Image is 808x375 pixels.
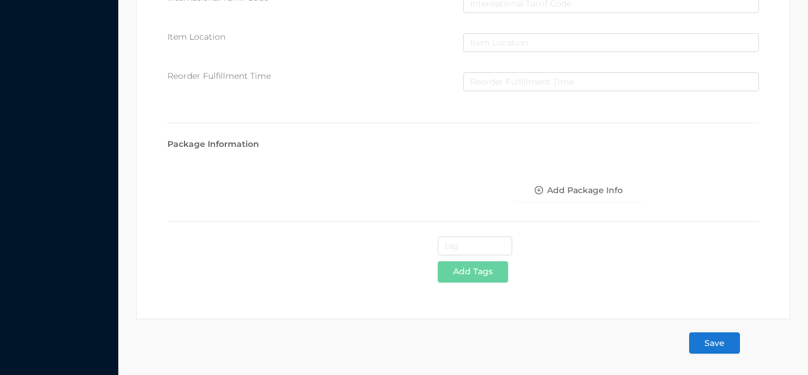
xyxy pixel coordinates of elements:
div: Item Location [167,31,463,43]
button: Add Tags [438,261,508,283]
input: tag [438,236,513,255]
div: Reorder Fulfillment Time [167,70,463,82]
div: Package Information [167,138,759,150]
input: Reorder Fulfillment Time [463,72,759,91]
button: Save [689,332,740,354]
button: icon: plus-circle-oAdd Package Info [512,180,645,201]
input: Item Location [463,33,759,52]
